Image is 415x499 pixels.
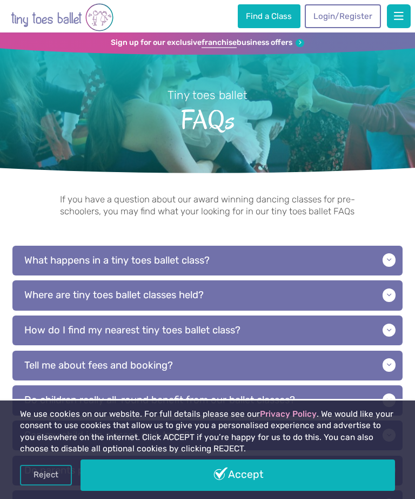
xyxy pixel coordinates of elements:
[12,280,403,310] p: Where are tiny toes ballet classes held?
[12,246,403,275] p: What happens in a tiny toes ballet class?
[12,316,403,345] p: How do I find my nearest tiny toes ballet class?
[12,385,403,415] p: Do children really all-round benefit from our ballet classes?
[11,2,113,32] img: tiny toes ballet
[305,4,380,28] a: Login/Register
[14,103,401,135] span: FAQs
[168,88,247,102] small: Tiny toes ballet
[12,351,403,380] p: Tell me about fees and booking?
[20,465,72,485] a: Reject
[202,38,237,48] strong: franchise
[111,38,304,48] a: Sign up for our exclusivefranchisebusiness offers
[51,193,364,218] p: If you have a question about our award winning dancing classes for pre-schoolers, you may find wh...
[81,459,395,491] a: Accept
[20,409,395,455] p: We use cookies on our website. For full details please see our . We would like your consent to us...
[260,409,317,419] a: Privacy Policy
[238,4,300,28] a: Find a Class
